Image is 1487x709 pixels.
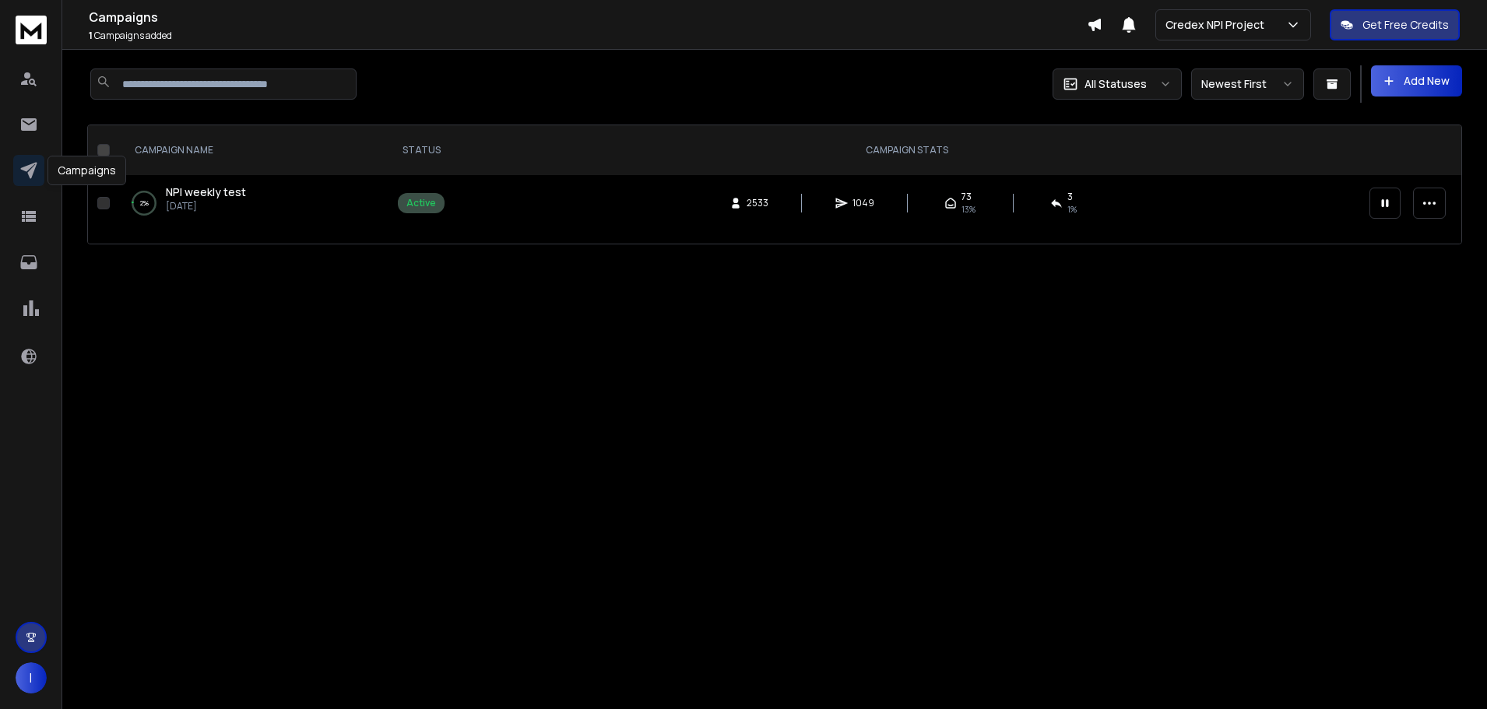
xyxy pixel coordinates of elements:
span: 1 [89,29,93,42]
button: Add New [1371,65,1462,97]
iframe: Intercom live chat [1430,655,1468,693]
div: Campaigns [47,156,126,185]
p: All Statuses [1084,76,1147,92]
span: 73 [961,191,972,203]
span: NPI weekly test [166,184,246,199]
p: Campaigns added [89,30,1087,42]
p: Credex NPI Project [1165,17,1271,33]
a: NPI weekly test [166,184,246,200]
button: I [16,662,47,693]
p: [DATE] [166,200,246,212]
span: 3 [1067,191,1073,203]
th: STATUS [388,125,454,175]
h1: Campaigns [89,8,1087,26]
p: Get Free Credits [1362,17,1449,33]
span: 13 % [961,203,976,216]
div: Active [406,197,436,209]
th: CAMPAIGN NAME [116,125,388,175]
td: 2%NPI weekly test[DATE] [116,175,388,231]
span: 1 % [1067,203,1077,216]
th: CAMPAIGN STATS [454,125,1360,175]
span: 1049 [852,197,874,209]
button: Newest First [1191,68,1304,100]
p: 2 % [140,195,149,211]
img: logo [16,16,47,44]
button: Get Free Credits [1330,9,1460,40]
span: 2533 [747,197,768,209]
